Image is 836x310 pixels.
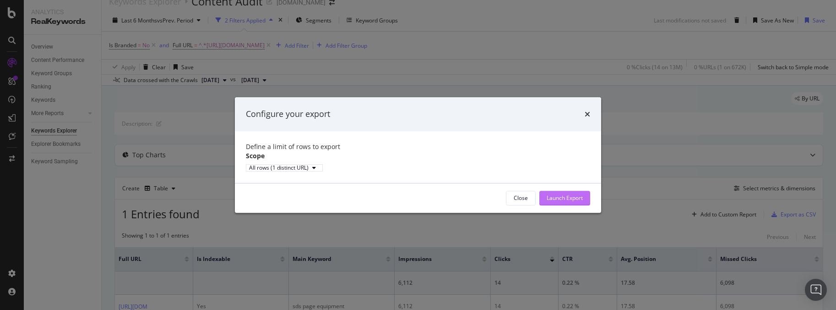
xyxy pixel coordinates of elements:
[514,194,528,202] div: Close
[506,191,536,205] button: Close
[805,279,827,301] div: Open Intercom Messenger
[246,142,590,151] div: Define a limit of rows to export
[246,108,330,120] div: Configure your export
[249,165,309,171] div: All rows (1 distinct URL)
[235,97,601,213] div: modal
[246,151,265,161] label: Scope
[585,108,590,120] div: times
[539,191,590,205] button: Launch Export
[246,164,323,172] button: All rows (1 distinct URL)
[547,194,583,202] div: Launch Export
